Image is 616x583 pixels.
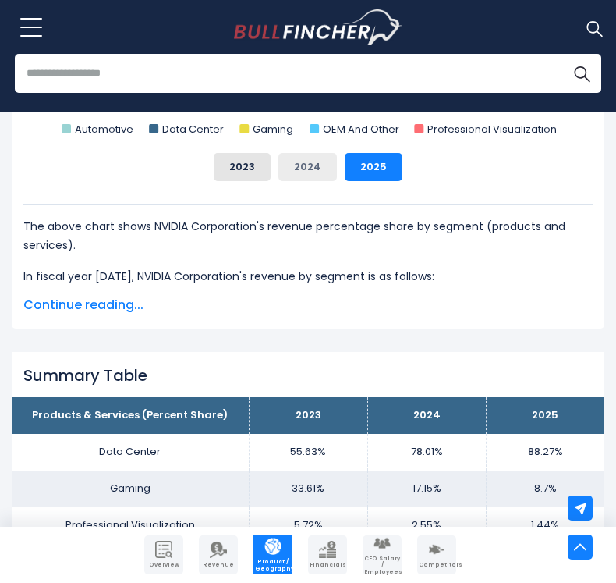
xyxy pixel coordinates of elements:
td: 55.63% [249,434,367,471]
button: Search [562,54,601,93]
button: 2024 [278,153,337,181]
td: Gaming [12,471,249,507]
th: Products & Services (Percent Share) [12,397,249,434]
td: 8.7% [486,471,604,507]
a: Company Overview [144,535,183,574]
p: The above chart shows NVIDIA Corporation's revenue percentage share by segment (products and serv... [23,217,593,254]
span: CEO Salary / Employees [364,556,400,575]
text: OEM And Other [323,122,399,137]
a: Company Product/Geography [253,535,292,574]
td: 78.01% [367,434,486,471]
h2: Summary Table [23,366,593,385]
text: Professional Visualization [427,122,557,137]
span: Overview [146,562,182,568]
th: 2025 [486,397,604,434]
td: 17.15% [367,471,486,507]
button: 2025 [345,153,402,181]
a: Company Employees [363,535,402,574]
td: Professional Visualization [12,507,249,544]
a: Company Financials [308,535,347,574]
text: Automotive [75,122,133,137]
p: In fiscal year [DATE], NVIDIA Corporation's revenue by segment is as follows: [23,267,593,286]
span: Revenue [200,562,236,568]
td: 5.72% [249,507,367,544]
td: 2.55% [367,507,486,544]
button: 2023 [214,153,271,181]
td: 1.44% [486,507,604,544]
td: 33.61% [249,471,367,507]
span: Product / Geography [255,559,291,572]
th: 2023 [249,397,367,434]
span: Financials [310,562,345,568]
text: Data Center [162,122,224,137]
span: Competitors [419,562,455,568]
a: Company Competitors [417,535,456,574]
td: 88.27% [486,434,604,471]
a: Go to homepage [234,9,402,45]
a: Company Revenue [199,535,238,574]
div: The for NVIDIA Corporation is the Data Center, which represents 88.27% of its total revenue. The ... [23,204,593,504]
span: Continue reading... [23,296,593,315]
text: Gaming [253,122,293,137]
td: Data Center [12,434,249,471]
th: 2024 [367,397,486,434]
img: Bullfincher logo [234,9,402,45]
